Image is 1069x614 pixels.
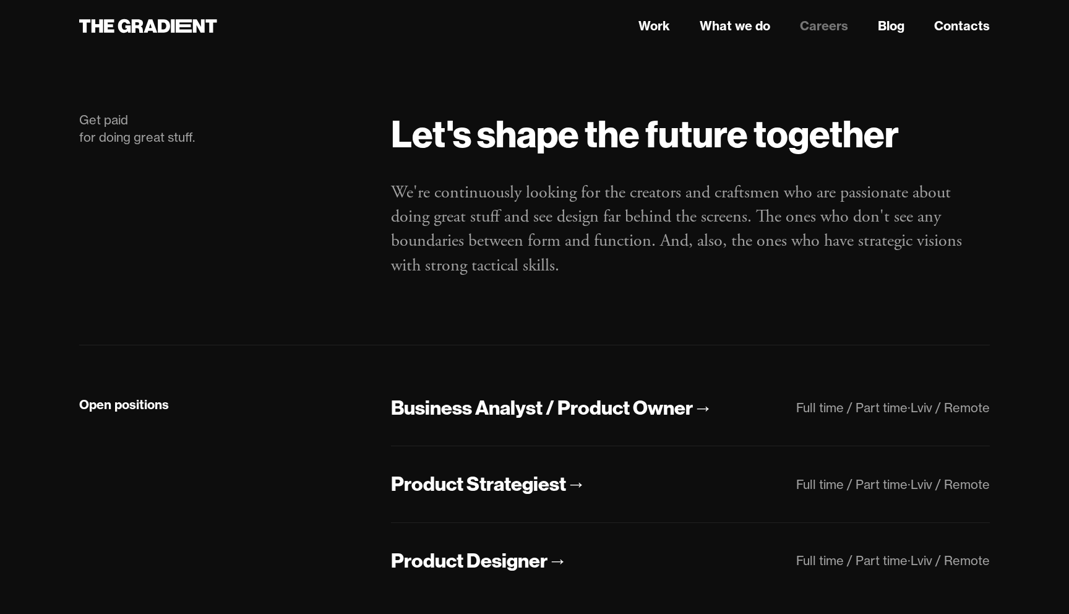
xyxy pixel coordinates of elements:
[800,17,848,35] a: Careers
[391,395,713,422] a: Business Analyst / Product Owner→
[79,397,169,412] strong: Open positions
[934,17,990,35] a: Contacts
[547,548,567,574] div: →
[908,400,911,415] div: ·
[638,17,670,35] a: Work
[908,477,911,492] div: ·
[391,548,567,574] a: Product Designer→
[911,400,990,415] div: Lviv / Remote
[693,395,713,421] div: →
[566,471,586,497] div: →
[878,17,904,35] a: Blog
[391,548,547,574] div: Product Designer
[391,471,586,498] a: Product Strategiest→
[79,111,366,146] div: Get paid for doing great stuff.
[796,553,908,568] div: Full time / Part time
[391,110,899,157] strong: Let's shape the future together
[796,400,908,415] div: Full time / Part time
[391,181,990,278] p: We're continuously looking for the creators and craftsmen who are passionate about doing great st...
[391,395,693,421] div: Business Analyst / Product Owner
[796,477,908,492] div: Full time / Part time
[911,553,990,568] div: Lviv / Remote
[911,477,990,492] div: Lviv / Remote
[700,17,770,35] a: What we do
[908,553,911,568] div: ·
[391,471,566,497] div: Product Strategiest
